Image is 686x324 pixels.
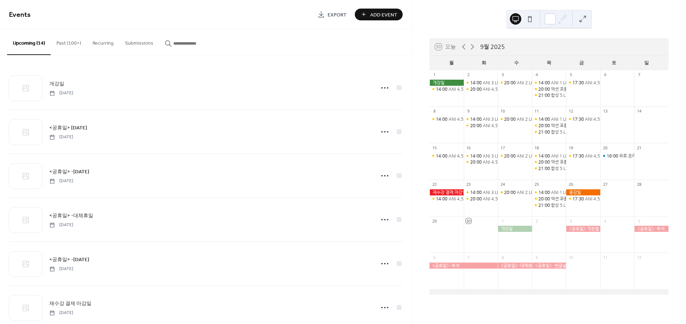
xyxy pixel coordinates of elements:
div: 액션 포폴반 LIVE 화상 수업 [551,159,599,165]
span: 20:00 [538,159,551,165]
div: ANI 3 LIVE 화상 수업 [464,189,498,195]
span: 20:00 [538,196,551,202]
div: 액션 포폴반 LIVE 화상 수업 [532,196,566,202]
span: 17:30 [572,153,585,159]
div: 액션 포폴반 LIVE 화상 수업 [532,123,566,129]
div: 액션 포폴반 LIVE 화상 수업 [551,86,599,92]
div: <공휴일> -추석 [429,263,498,269]
a: 재수강 결제 마감일 [49,299,91,308]
div: 액션 포폴반 LIVE 화상 수업 [532,86,566,92]
div: ANI 1 LIVE 화상 수업 [532,153,566,159]
div: ANI 3 LIVE 화상 수업 [483,116,521,122]
div: 금 [565,56,598,70]
span: [DATE] [49,178,73,184]
div: ANI 1 LIVE 화상 수업 [532,116,566,122]
span: 17:30 [572,196,585,202]
div: ANI 4,5,6 통합반 3 LIVE 화상 수업 [483,86,546,92]
span: [DATE] [49,266,73,272]
span: 14:00 [470,153,483,159]
div: 20 [602,145,608,150]
div: ANI 4,5,6 통합반 2 LIVE 화상 수업 [448,86,511,92]
span: 14:00 [436,116,448,122]
div: 수 [500,56,533,70]
div: 합성 5 LIVE 화상 수업 [532,202,566,208]
div: 6 [432,255,437,260]
div: 15 [432,145,437,150]
button: Add Event [355,9,403,20]
div: ANI 4,5,6 통합반 2 LIVE 화상 수업 [429,116,464,122]
div: ANI 4,5,6 통합반 2 LIVE 화상 수업 [429,196,464,202]
div: ANI 1 LIVE 화상 수업 [532,80,566,86]
div: ANI 4,5,6 통합반 3 LIVE 화상 수업 [464,123,498,129]
a: <공휴일> [DATE] [49,124,87,132]
div: 11 [602,255,608,260]
div: 5 [636,218,642,224]
div: ANI 4,5,6 통합반 1 LIVE 화상 수업 [585,153,648,159]
div: ANI 3 LIVE 화상 수업 [483,153,521,159]
span: 14:00 [538,80,551,86]
span: 21:00 [538,92,551,98]
div: ANI 3 LIVE 화상 수업 [464,153,498,159]
span: 14:00 [470,189,483,195]
div: 14 [636,109,642,114]
span: 17:30 [572,80,585,86]
div: ANI 2 LIVE 화상 수업 [517,153,555,159]
a: <공휴일> -[DATE] [49,255,89,264]
span: 16:00 [607,153,619,159]
span: 14:00 [436,196,448,202]
div: 9월 2025 [480,43,505,51]
div: 17 [500,145,505,150]
span: Add Event [370,11,397,19]
div: 9 [534,255,540,260]
div: ANI 4,5,6 통합반 2 LIVE 화상 수업 [429,86,464,92]
div: ANI 4,5,6 통합반 1 LIVE 화상 수업 [585,196,648,202]
span: 14:00 [470,116,483,122]
span: 20:00 [470,159,483,165]
button: Recurring [87,29,119,54]
div: 2 [466,72,471,78]
span: 20:00 [504,80,517,86]
div: 26 [568,182,573,187]
div: 화 [468,56,500,70]
div: ANI 3 LIVE 화상 수업 [464,116,498,122]
div: ANI 4,5,6 통합반 3 LIVE 화상 수업 [483,159,546,165]
div: 29 [432,218,437,224]
div: ANI 4,5,6 통합반 3 LIVE 화상 수업 [483,123,546,129]
div: 9 [466,109,471,114]
span: 14:00 [436,86,448,92]
div: 일 [630,56,663,70]
div: ANI 4,5,6 통합반 1 LIVE 화상 수업 [585,116,648,122]
span: 20:00 [470,86,483,92]
div: ANI 4,5,6 통합반 1 LIVE 화상 수업 [566,196,600,202]
div: 22 [432,182,437,187]
div: ANI 4,5,6 통합반 3 LIVE 화상 수업 [464,86,498,92]
div: <공휴일> -추석 [634,226,668,232]
div: 재수강 결제 마감일 [429,189,464,195]
div: ANI 1 LIVE 화상 수업 [551,116,590,122]
span: 14:00 [538,116,551,122]
span: 개강일 [49,80,64,88]
span: 20:00 [470,123,483,129]
div: ANI 2 LIVE 화상 수업 [498,80,532,86]
div: ANI 4,5,6 통합반 1 LIVE 화상 수업 [566,116,600,122]
div: 3 [568,218,573,224]
div: 합성 5 LIVE 화상 수업 [532,129,566,135]
div: 16 [466,145,471,150]
div: 25 [534,182,540,187]
span: [DATE] [49,310,73,316]
div: 8 [432,109,437,114]
span: [DATE] [49,90,73,96]
div: 2 [534,218,540,224]
div: ANI 4,5,6 통합반 2 LIVE 화상 수업 [448,196,511,202]
div: ANI 1 LIVE 화상 수업 [551,189,590,195]
div: 4 [602,218,608,224]
span: 20:00 [470,196,483,202]
div: 4 [534,72,540,78]
div: 3 [500,72,505,78]
div: 6 [602,72,608,78]
span: 20:00 [538,123,551,129]
div: 21 [636,145,642,150]
a: Export [312,9,352,20]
